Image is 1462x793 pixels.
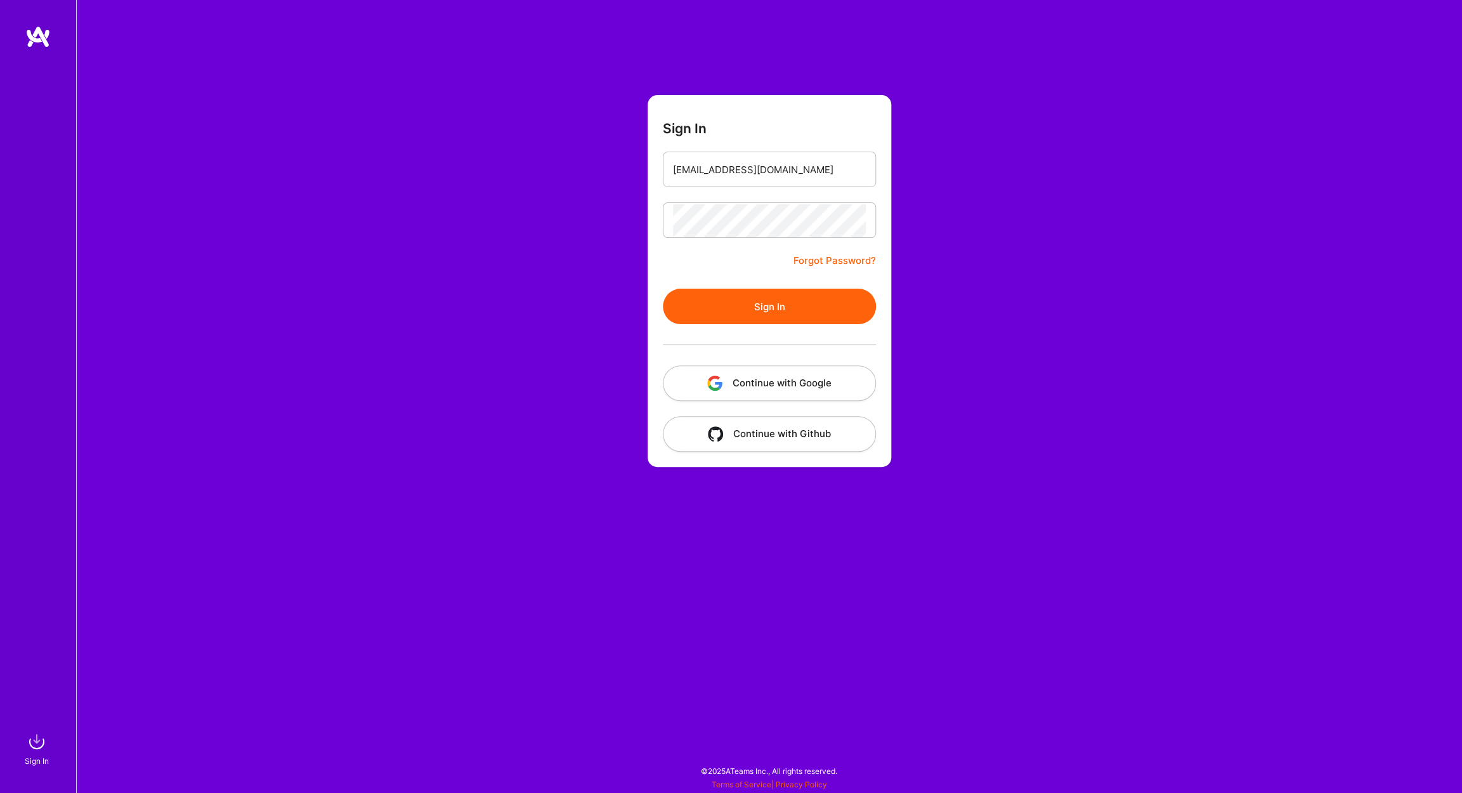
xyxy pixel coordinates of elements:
img: icon [707,376,722,391]
img: sign in [24,729,49,754]
button: Sign In [663,289,876,324]
a: Privacy Policy [776,780,827,789]
h3: Sign In [663,121,707,136]
div: © 2025 ATeams Inc., All rights reserved. [76,755,1462,787]
img: icon [708,426,723,442]
a: sign inSign In [27,729,49,768]
span: | [712,780,827,789]
a: Terms of Service [712,780,771,789]
a: Forgot Password? [793,253,876,268]
div: Sign In [25,754,49,768]
button: Continue with Github [663,416,876,452]
input: Email... [673,154,866,186]
button: Continue with Google [663,365,876,401]
img: logo [25,25,51,48]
